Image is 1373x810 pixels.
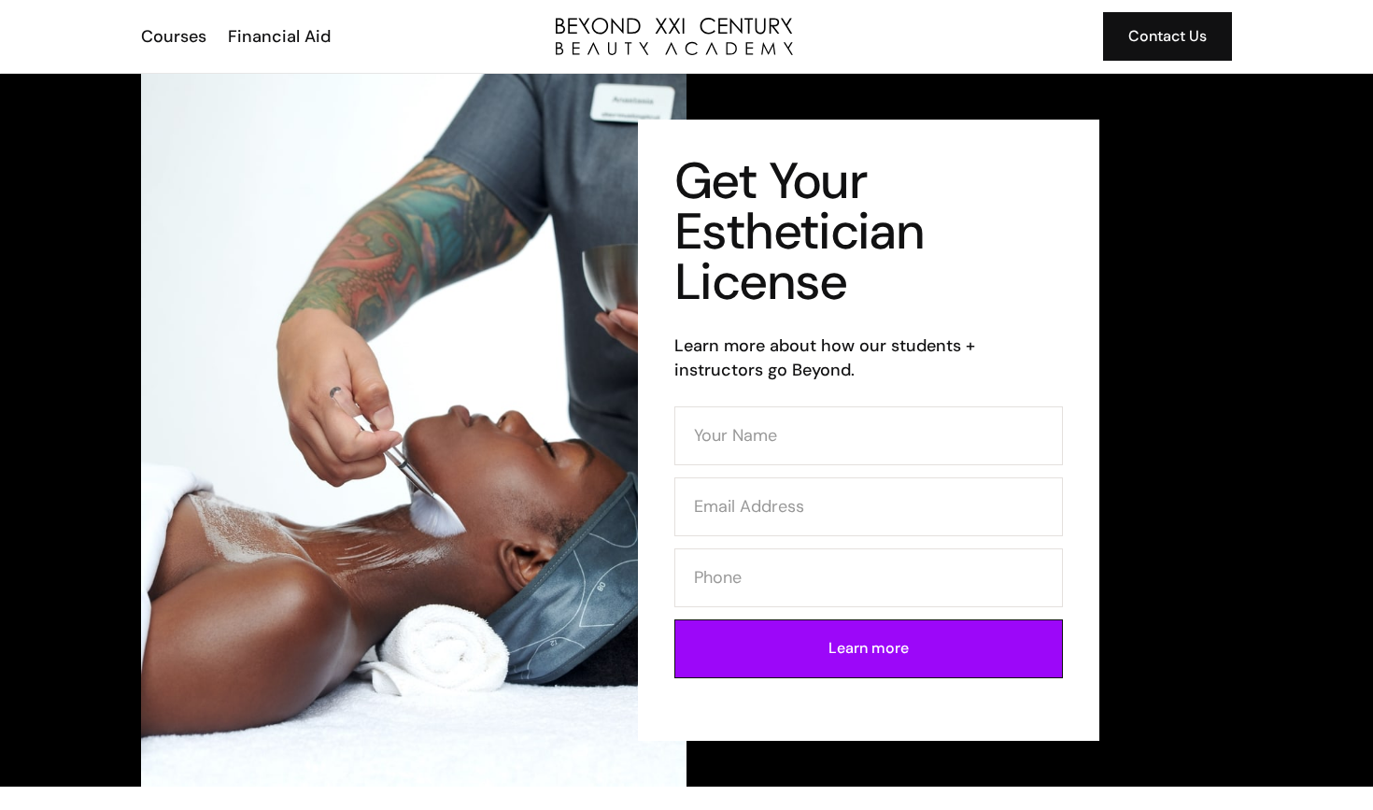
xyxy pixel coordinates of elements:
div: Contact Us [1128,24,1207,49]
input: Email Address [674,477,1063,536]
img: beyond logo [556,18,793,55]
div: Financial Aid [228,24,331,49]
form: Contact Form (Esthi) [674,406,1063,690]
input: Learn more [674,619,1063,678]
a: Contact Us [1103,12,1232,61]
a: Financial Aid [216,24,340,49]
div: Courses [141,24,206,49]
input: Phone [674,548,1063,607]
img: esthetician facial application [141,74,686,787]
a: home [556,18,793,55]
h6: Learn more about how our students + instructors go Beyond. [674,334,1063,382]
h1: Get Your Esthetician License [674,156,1063,307]
a: Courses [129,24,216,49]
input: Your Name [674,406,1063,465]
